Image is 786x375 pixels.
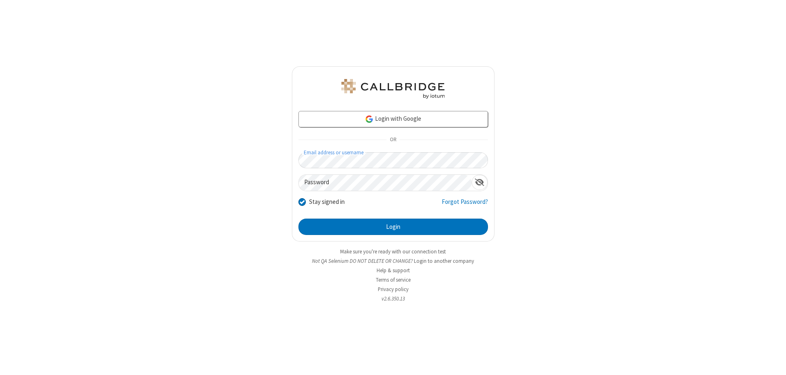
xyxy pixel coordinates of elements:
img: QA Selenium DO NOT DELETE OR CHANGE [340,79,446,99]
a: Login with Google [298,111,488,127]
button: Login [298,219,488,235]
li: Not QA Selenium DO NOT DELETE OR CHANGE? [292,257,495,265]
img: google-icon.png [365,115,374,124]
a: Forgot Password? [442,197,488,213]
label: Stay signed in [309,197,345,207]
span: OR [386,134,400,146]
a: Make sure you're ready with our connection test [340,248,446,255]
li: v2.6.350.13 [292,295,495,303]
input: Email address or username [298,152,488,168]
button: Login to another company [414,257,474,265]
a: Help & support [377,267,410,274]
div: Show password [472,175,488,190]
a: Privacy policy [378,286,409,293]
a: Terms of service [376,276,411,283]
input: Password [299,175,472,191]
